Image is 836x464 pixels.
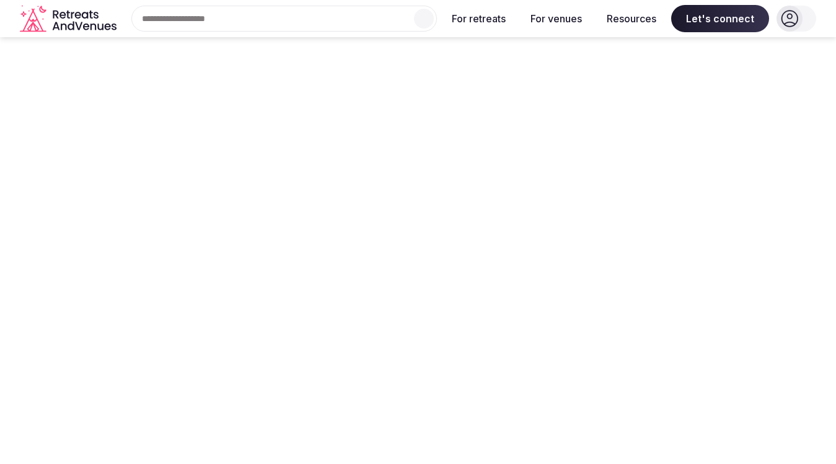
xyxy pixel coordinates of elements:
button: Resources [597,5,666,32]
button: For retreats [442,5,516,32]
span: Let's connect [671,5,769,32]
svg: Retreats and Venues company logo [20,5,119,33]
a: Visit the homepage [20,5,119,33]
button: For venues [521,5,592,32]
